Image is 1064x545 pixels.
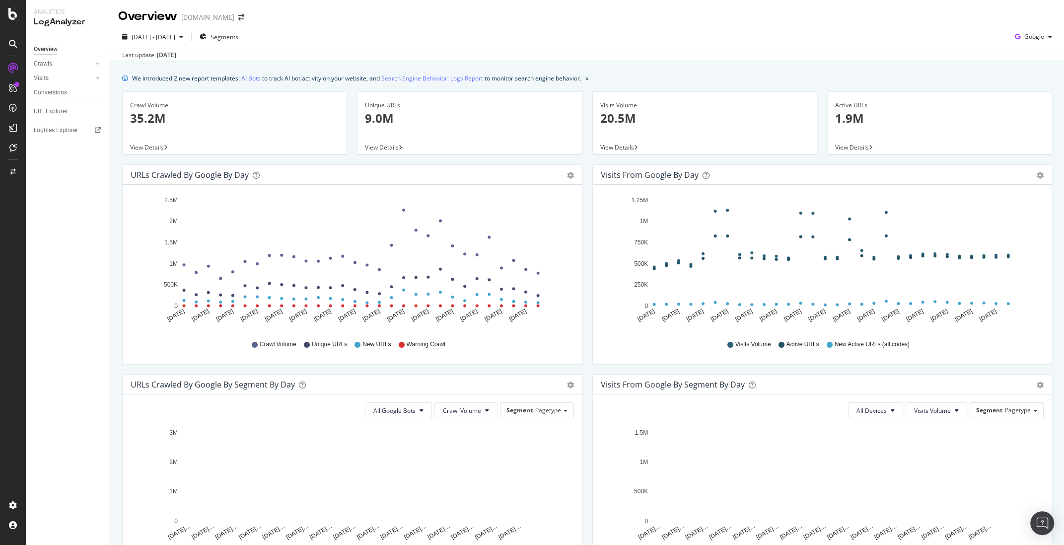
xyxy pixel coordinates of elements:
[169,260,178,267] text: 1M
[685,308,705,323] text: [DATE]
[166,308,186,323] text: [DATE]
[164,197,178,204] text: 2.5M
[880,308,900,323] text: [DATE]
[660,308,680,323] text: [DATE]
[34,87,67,98] div: Conversions
[373,406,416,415] span: All Google Bots
[34,44,103,55] a: Overview
[260,340,296,349] span: Crawl Volume
[181,12,234,22] div: [DOMAIN_NAME]
[835,110,1044,127] p: 1.9M
[211,33,238,41] span: Segments
[634,488,647,495] text: 500K
[834,340,909,349] span: New Active URLs (all codes)
[164,239,178,246] text: 1.5M
[365,402,432,418] button: All Google Bots
[312,340,347,349] span: Unique URLs
[848,402,903,418] button: All Devices
[631,197,647,204] text: 1.25M
[169,459,178,466] text: 2M
[362,340,391,349] span: New URLs
[132,33,175,41] span: [DATE] - [DATE]
[34,73,93,83] a: Visits
[130,143,164,152] span: View Details
[807,308,827,323] text: [DATE]
[196,29,242,45] button: Segments
[567,382,574,389] div: gear
[131,193,574,331] svg: A chart.
[644,518,648,525] text: 0
[191,308,211,323] text: [DATE]
[34,87,103,98] a: Conversions
[644,303,648,310] text: 0
[238,14,244,21] div: arrow-right-arrow-left
[535,406,561,414] span: Pagetype
[601,380,745,389] div: Visits from Google By Segment By Day
[506,406,533,414] span: Segment
[1011,29,1056,45] button: Google
[365,110,574,127] p: 9.0M
[174,303,178,310] text: 0
[407,340,445,349] span: Warning Crawl
[856,406,887,415] span: All Devices
[365,143,399,152] span: View Details
[131,380,295,389] div: URLs Crawled by Google By Segment By Day
[131,170,249,180] div: URLs Crawled by Google by day
[34,106,68,117] div: URL Explorer
[976,406,1002,414] span: Segment
[1005,406,1031,414] span: Pagetype
[34,125,103,136] a: Logfiles Explorer
[636,308,656,323] text: [DATE]
[758,308,778,323] text: [DATE]
[131,426,574,542] svg: A chart.
[709,308,729,323] text: [DATE]
[1024,32,1044,41] span: Google
[639,459,648,466] text: 1M
[174,518,178,525] text: 0
[835,143,869,152] span: View Details
[410,308,430,323] text: [DATE]
[508,308,528,323] text: [DATE]
[434,308,454,323] text: [DATE]
[600,110,809,127] p: 20.5M
[130,110,339,127] p: 35.2M
[786,340,819,349] span: Active URLs
[635,429,648,436] text: 1.5M
[169,488,178,495] text: 1M
[600,101,809,110] div: Visits Volume
[634,239,647,246] text: 750K
[914,406,951,415] span: Visits Volume
[312,308,332,323] text: [DATE]
[34,73,49,83] div: Visits
[906,402,967,418] button: Visits Volume
[34,59,93,69] a: Crawls
[459,308,479,323] text: [DATE]
[215,308,235,323] text: [DATE]
[288,308,308,323] text: [DATE]
[118,29,187,45] button: [DATE] - [DATE]
[34,44,58,55] div: Overview
[34,16,102,28] div: LogAnalyzer
[122,73,1052,83] div: info banner
[855,308,875,323] text: [DATE]
[601,426,1044,542] svg: A chart.
[365,101,574,110] div: Unique URLs
[831,308,851,323] text: [DATE]
[1030,511,1054,535] div: Open Intercom Messenger
[361,308,381,323] text: [DATE]
[734,308,754,323] text: [DATE]
[381,73,483,83] a: Search Engine Behavior: Logs Report
[34,125,78,136] div: Logfiles Explorer
[601,170,699,180] div: Visits from Google by day
[241,73,261,83] a: AI Bots
[484,308,503,323] text: [DATE]
[835,101,1044,110] div: Active URLs
[169,429,178,436] text: 3M
[600,143,634,152] span: View Details
[639,218,648,225] text: 1M
[34,8,102,16] div: Analytics
[164,281,178,288] text: 500K
[122,51,176,60] div: Last update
